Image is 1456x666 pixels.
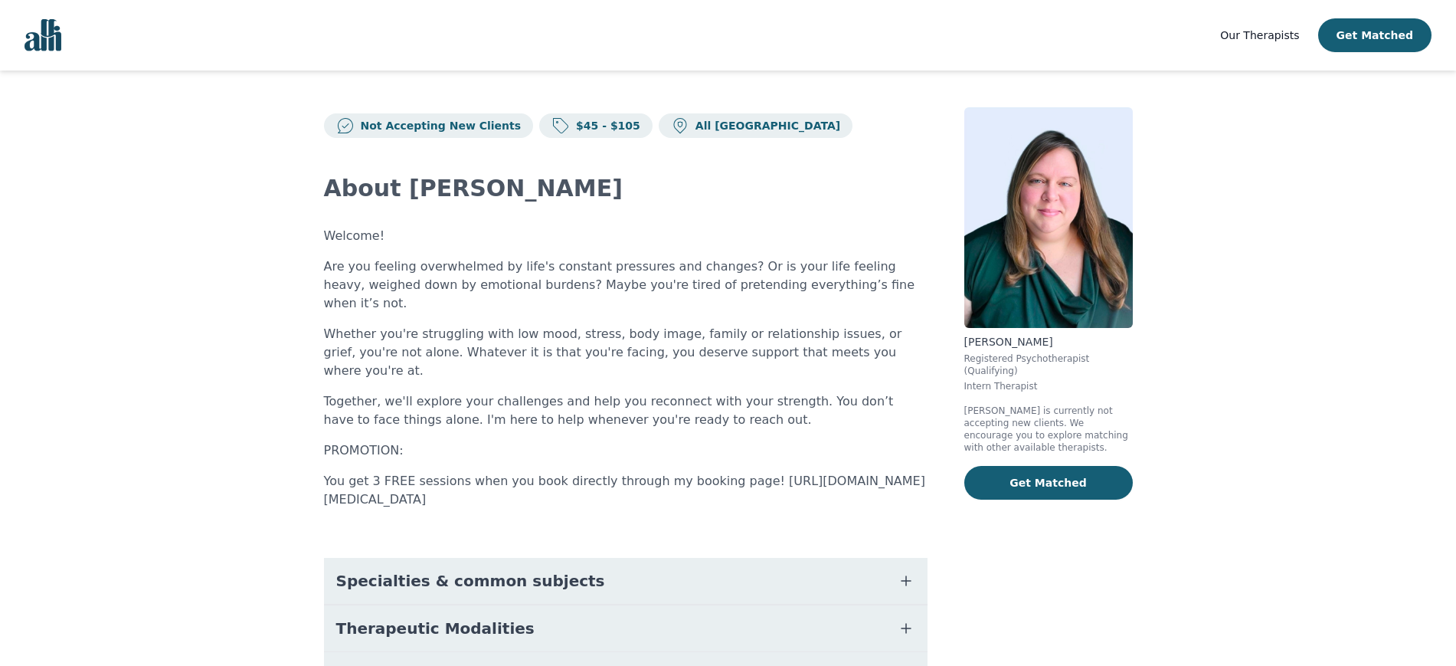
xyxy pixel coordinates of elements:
p: You get 3 FREE sessions when you book directly through my booking page! [URL][DOMAIN_NAME][MEDICA... [324,472,928,509]
span: Specialties & common subjects [336,570,605,592]
p: All [GEOGRAPHIC_DATA] [689,118,840,133]
button: Specialties & common subjects [324,558,928,604]
span: Therapeutic Modalities [336,618,535,639]
span: Our Therapists [1220,29,1299,41]
p: $45 - $105 [570,118,640,133]
p: [PERSON_NAME] [964,334,1133,349]
p: Welcome! [324,227,928,245]
a: Our Therapists [1220,26,1299,44]
button: Therapeutic Modalities [324,605,928,651]
p: Not Accepting New Clients [355,118,522,133]
p: Together, we'll explore your challenges and help you reconnect with your strength. You don’t have... [324,392,928,429]
button: Get Matched [1318,18,1431,52]
img: Angela_Grieve [964,107,1133,328]
p: Intern Therapist [964,380,1133,392]
p: PROMOTION: [324,441,928,460]
img: alli logo [25,19,61,51]
p: [PERSON_NAME] is currently not accepting new clients. We encourage you to explore matching with o... [964,405,1133,454]
p: Registered Psychotherapist (Qualifying) [964,353,1133,377]
p: Whether you're struggling with low mood, stress, body image, family or relationship issues, or gr... [324,325,928,380]
p: Are you feeling overwhelmed by life's constant pressures and changes? Or is your life feeling hea... [324,258,928,313]
h2: About [PERSON_NAME] [324,175,928,202]
button: Get Matched [964,466,1133,500]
